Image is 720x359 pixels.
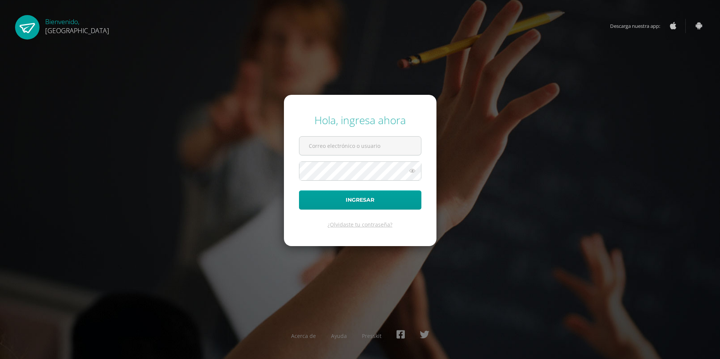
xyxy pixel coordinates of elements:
[610,19,668,33] span: Descarga nuestra app:
[362,332,381,339] a: Presskit
[299,113,421,127] div: Hola, ingresa ahora
[45,15,109,35] div: Bienvenido,
[299,137,421,155] input: Correo electrónico o usuario
[299,190,421,210] button: Ingresar
[45,26,109,35] span: [GEOGRAPHIC_DATA]
[328,221,392,228] a: ¿Olvidaste tu contraseña?
[291,332,316,339] a: Acerca de
[331,332,347,339] a: Ayuda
